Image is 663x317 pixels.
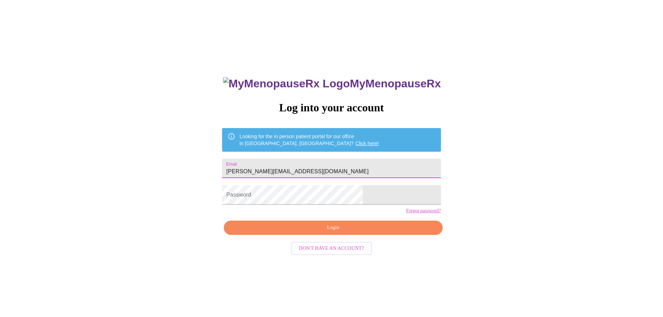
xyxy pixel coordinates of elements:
h3: MyMenopauseRx [223,77,441,90]
h3: Log into your account [222,101,441,114]
span: Don't have an account? [299,244,364,253]
span: Login [232,223,434,232]
img: MyMenopauseRx Logo [223,77,350,90]
button: Don't have an account? [291,242,372,255]
div: Looking for the in person patient portal for our office in [GEOGRAPHIC_DATA], [GEOGRAPHIC_DATA]? [239,130,379,150]
a: Forgot password? [406,208,441,214]
button: Login [224,221,442,235]
a: Click here! [355,141,379,146]
a: Don't have an account? [290,245,373,251]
